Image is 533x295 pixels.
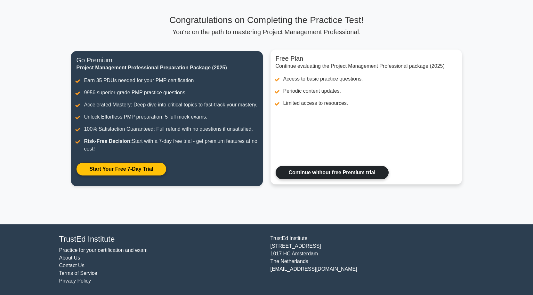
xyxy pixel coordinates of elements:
[71,28,462,36] p: You're on the path to mastering Project Management Professional.
[59,255,80,260] a: About Us
[267,235,478,285] div: TrustEd Institute [STREET_ADDRESS] 1017 HC Amsterdam The Netherlands [EMAIL_ADDRESS][DOMAIN_NAME]
[76,162,166,176] a: Start Your Free 7-Day Trial
[71,15,462,26] h3: Congratulations on Completing the Practice Test!
[59,270,97,276] a: Terms of Service
[59,247,148,253] a: Practice for your certification and exam
[276,166,389,179] a: Continue without free Premium trial
[59,278,91,283] a: Privacy Policy
[59,235,263,244] h4: TrustEd Institute
[59,263,85,268] a: Contact Us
